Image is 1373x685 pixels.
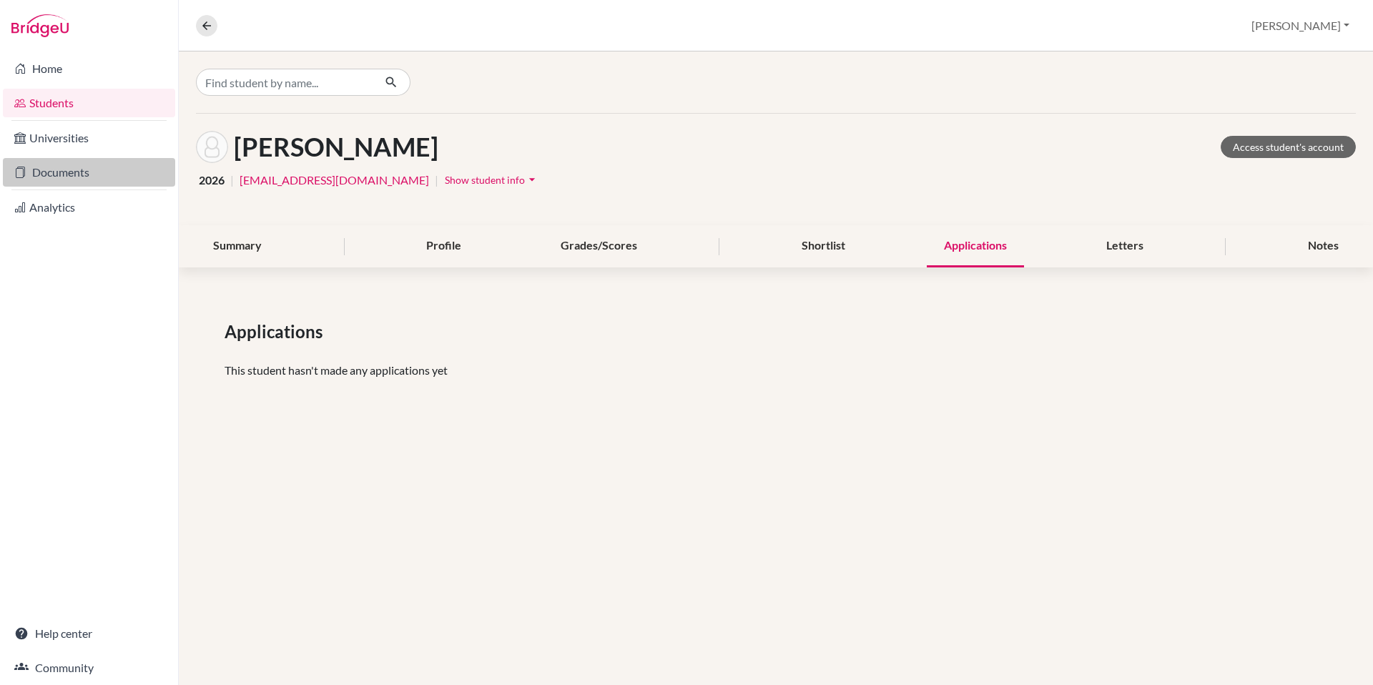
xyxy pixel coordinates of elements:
[3,89,175,117] a: Students
[3,124,175,152] a: Universities
[196,69,373,96] input: Find student by name...
[435,172,438,189] span: |
[3,54,175,83] a: Home
[3,158,175,187] a: Documents
[543,225,654,267] div: Grades/Scores
[927,225,1024,267] div: Applications
[11,14,69,37] img: Bridge-U
[225,362,1327,379] p: This student hasn't made any applications yet
[445,174,525,186] span: Show student info
[525,172,539,187] i: arrow_drop_down
[1089,225,1161,267] div: Letters
[3,619,175,648] a: Help center
[1221,136,1356,158] a: Access student's account
[230,172,234,189] span: |
[240,172,429,189] a: [EMAIL_ADDRESS][DOMAIN_NAME]
[1245,12,1356,39] button: [PERSON_NAME]
[1291,225,1356,267] div: Notes
[196,131,228,163] img: Jonathan Bryan's avatar
[444,169,540,191] button: Show student infoarrow_drop_down
[234,132,438,162] h1: [PERSON_NAME]
[199,172,225,189] span: 2026
[784,225,862,267] div: Shortlist
[3,193,175,222] a: Analytics
[3,654,175,682] a: Community
[409,225,478,267] div: Profile
[225,319,328,345] span: Applications
[196,225,279,267] div: Summary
